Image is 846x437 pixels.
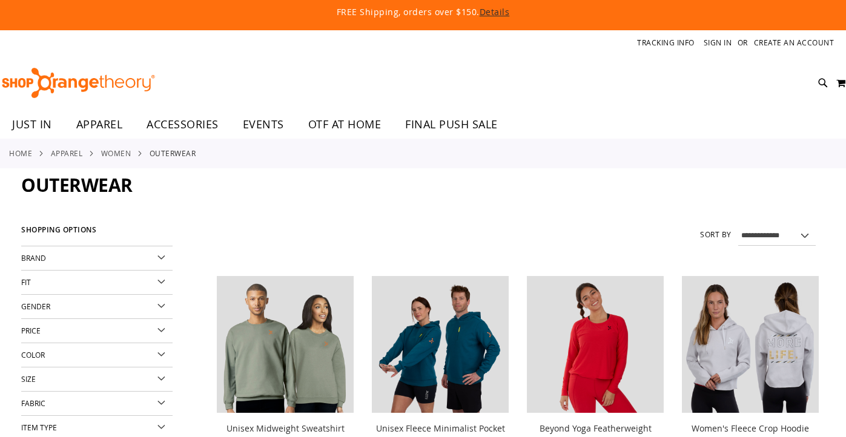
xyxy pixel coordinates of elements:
[527,276,664,413] img: Product image for Beyond Yoga Featherweight Daydreamer Pullover
[692,422,809,434] a: Women's Fleece Crop Hoodie
[21,271,173,295] div: Fit
[231,111,296,139] a: EVENTS
[150,148,196,159] strong: Outerwear
[637,38,695,48] a: Tracking Info
[682,276,819,415] a: Product image for Womens Fleece Crop Hoodie
[21,326,41,335] span: Price
[21,220,173,246] strong: Shopping Options
[9,148,32,159] a: Home
[308,111,382,138] span: OTF AT HOME
[527,276,664,415] a: Product image for Beyond Yoga Featherweight Daydreamer Pullover
[405,111,498,138] span: FINAL PUSH SALE
[226,422,345,434] a: Unisex Midweight Sweatshirt
[700,229,732,240] label: Sort By
[704,38,732,48] a: Sign In
[21,172,133,197] span: Outerwear
[12,111,52,138] span: JUST IN
[76,111,123,138] span: APPAREL
[754,38,834,48] a: Create an Account
[21,277,31,287] span: Fit
[217,276,354,413] img: Unisex Midweight Sweatshirt
[21,319,173,343] div: Price
[64,111,135,138] a: APPAREL
[147,111,219,138] span: ACCESSORIES
[21,295,173,319] div: Gender
[21,422,57,432] span: Item Type
[21,374,36,384] span: Size
[21,398,45,408] span: Fabric
[21,392,173,416] div: Fabric
[51,148,83,159] a: APPAREL
[296,111,394,139] a: OTF AT HOME
[59,6,786,18] p: FREE Shipping, orders over $150.
[21,343,173,367] div: Color
[480,6,510,18] a: Details
[243,111,284,138] span: EVENTS
[217,276,354,415] a: Unisex Midweight Sweatshirt
[372,276,509,415] a: Unisex Fleece Minimalist Pocket Hoodie
[393,111,510,139] a: FINAL PUSH SALE
[134,111,231,139] a: ACCESSORIES
[372,276,509,413] img: Unisex Fleece Minimalist Pocket Hoodie
[21,246,173,271] div: Brand
[21,301,50,311] span: Gender
[21,253,46,263] span: Brand
[101,148,131,159] a: WOMEN
[682,276,819,413] img: Product image for Womens Fleece Crop Hoodie
[21,350,45,360] span: Color
[21,367,173,392] div: Size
